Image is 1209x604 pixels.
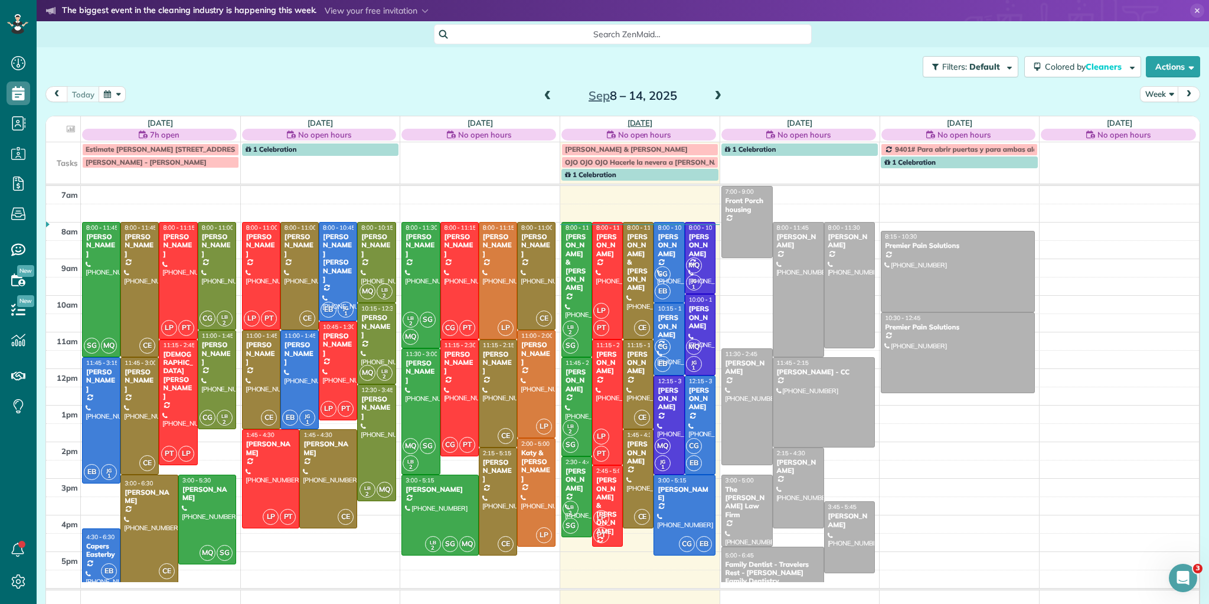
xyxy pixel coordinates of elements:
[217,545,233,561] span: SG
[593,527,609,543] span: PT
[884,323,1031,331] div: Premier Pain Solutions
[593,510,609,526] span: LP
[17,295,34,307] span: New
[657,485,711,502] div: [PERSON_NAME]
[284,233,315,258] div: [PERSON_NAME]
[377,371,392,383] small: 2
[201,233,233,258] div: [PERSON_NAME]
[442,320,458,336] span: CG
[725,145,776,154] span: 1 Celebration
[200,311,215,327] span: CG
[566,359,597,367] span: 11:45 - 2:30
[406,224,437,231] span: 8:00 - 11:30
[61,263,78,273] span: 9am
[655,339,671,355] span: CG
[686,455,702,471] span: EB
[725,485,769,520] div: The [PERSON_NAME] Law Firm
[657,233,681,258] div: [PERSON_NAME]
[420,312,436,328] span: SG
[217,417,232,428] small: 2
[566,224,597,231] span: 8:00 - 11:45
[885,233,917,240] span: 8:15 - 10:30
[67,86,100,102] button: today
[686,339,702,355] span: MQ
[691,277,697,284] span: JG
[1107,118,1132,128] a: [DATE]
[364,485,371,491] span: LB
[468,118,493,128] a: [DATE]
[284,341,315,366] div: [PERSON_NAME]
[159,563,175,579] span: CE
[201,341,233,366] div: [PERSON_NAME]
[726,350,757,358] span: 11:30 - 2:45
[221,413,228,419] span: LB
[593,320,609,336] span: PT
[406,350,437,358] span: 11:30 - 3:00
[655,266,671,282] span: CG
[777,449,805,457] span: 2:15 - 4:30
[86,158,207,166] span: [PERSON_NAME] - [PERSON_NAME]
[261,410,277,426] span: CE
[687,363,701,374] small: 1
[483,224,515,231] span: 8:00 - 11:15
[626,440,650,465] div: [PERSON_NAME]
[124,368,155,393] div: [PERSON_NAME]
[17,265,34,277] span: New
[1146,56,1200,77] button: Actions
[655,462,670,473] small: 1
[563,327,578,338] small: 2
[884,241,1031,250] div: Premier Pain Solutions
[563,338,579,354] span: SG
[498,320,514,336] span: LP
[627,431,655,439] span: 1:45 - 4:30
[536,311,552,327] span: CE
[563,426,578,438] small: 2
[403,318,418,329] small: 2
[567,324,574,330] span: LB
[498,428,514,444] span: CE
[161,446,177,462] span: PT
[182,476,211,484] span: 3:00 - 5:30
[559,89,707,102] h2: 8 – 14, 2025
[655,356,671,372] span: EB
[565,170,616,179] span: 1 Celebration
[521,341,552,366] div: [PERSON_NAME]
[459,320,475,336] span: PT
[776,233,821,250] div: [PERSON_NAME]
[321,401,336,417] span: LP
[593,429,609,445] span: LP
[689,224,721,231] span: 8:00 - 10:00
[305,413,310,419] span: JG
[381,286,388,293] span: LB
[163,341,195,349] span: 11:15 - 2:45
[521,449,552,483] div: Katy & [PERSON_NAME]
[86,368,117,393] div: [PERSON_NAME]
[86,533,115,541] span: 4:30 - 6:30
[1045,61,1126,72] span: Colored by
[405,485,475,494] div: [PERSON_NAME]
[61,227,78,236] span: 8am
[420,438,436,454] span: SG
[655,283,671,299] span: EB
[405,233,436,258] div: [PERSON_NAME]
[308,118,333,128] a: [DATE]
[124,488,175,505] div: [PERSON_NAME]
[246,341,277,366] div: [PERSON_NAME]
[445,224,476,231] span: 8:00 - 11:15
[442,437,458,453] span: CG
[442,536,458,552] span: SG
[282,410,298,426] span: EB
[828,224,860,231] span: 8:00 - 11:30
[618,129,671,141] span: No open hours
[634,320,650,336] span: CE
[106,467,112,474] span: JG
[565,158,732,166] span: OJO OJO OJO Hacerle la nevera a [PERSON_NAME]
[221,314,228,320] span: LB
[162,350,194,401] div: [DEMOGRAPHIC_DATA][PERSON_NAME]
[57,337,78,346] span: 11am
[884,158,936,166] span: 1 Celebration
[86,224,118,231] span: 8:00 - 11:45
[458,129,511,141] span: No open hours
[483,449,511,457] span: 2:15 - 5:15
[125,359,156,367] span: 11:45 - 3:00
